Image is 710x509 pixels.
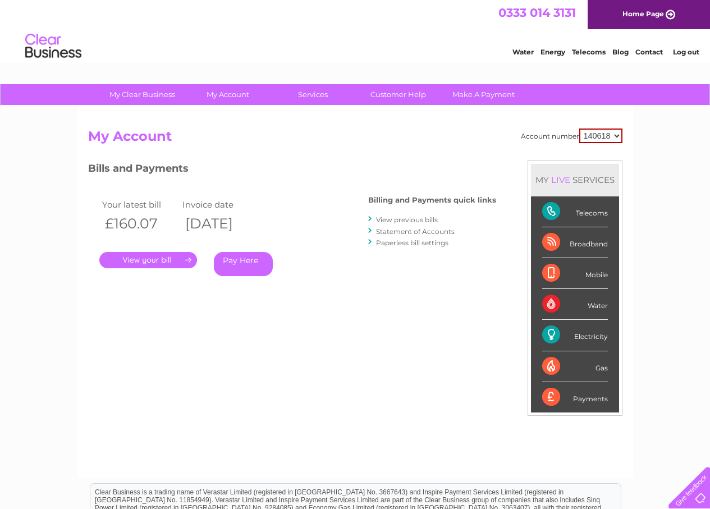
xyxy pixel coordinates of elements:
a: 0333 014 3131 [498,6,576,20]
div: Gas [542,351,608,382]
th: [DATE] [180,212,260,235]
img: logo.png [25,29,82,63]
div: LIVE [549,175,572,185]
div: Telecoms [542,196,608,227]
a: My Clear Business [96,84,189,105]
div: MY SERVICES [531,164,619,196]
a: Statement of Accounts [376,227,455,236]
th: £160.07 [99,212,180,235]
div: Electricity [542,320,608,351]
div: Water [542,289,608,320]
a: Customer Help [352,84,445,105]
a: Telecoms [572,48,606,56]
a: Energy [540,48,565,56]
a: Services [267,84,359,105]
a: Paperless bill settings [376,239,448,247]
a: Pay Here [214,252,273,276]
a: My Account [181,84,274,105]
a: Water [512,48,534,56]
div: Account number [521,129,622,143]
h3: Bills and Payments [88,161,496,180]
a: Blog [612,48,629,56]
div: Mobile [542,258,608,289]
a: Log out [673,48,699,56]
div: Clear Business is a trading name of Verastar Limited (registered in [GEOGRAPHIC_DATA] No. 3667643... [90,6,621,54]
h2: My Account [88,129,622,150]
div: Payments [542,382,608,412]
div: Broadband [542,227,608,258]
h4: Billing and Payments quick links [368,196,496,204]
a: Contact [635,48,663,56]
a: Make A Payment [437,84,530,105]
td: Invoice date [180,197,260,212]
a: . [99,252,197,268]
td: Your latest bill [99,197,180,212]
a: View previous bills [376,215,438,224]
